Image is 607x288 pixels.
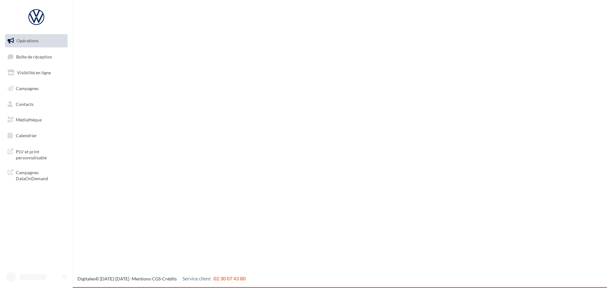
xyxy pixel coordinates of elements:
a: Boîte de réception [4,50,69,64]
a: Mentions [132,276,150,281]
span: Opérations [16,38,39,43]
a: Visibilité en ligne [4,66,69,79]
a: CGS [152,276,161,281]
span: © [DATE]-[DATE] - - - [77,276,246,281]
span: PLV et print personnalisable [16,147,65,161]
span: Campagnes DataOnDemand [16,168,65,182]
a: Médiathèque [4,113,69,126]
a: Campagnes DataOnDemand [4,166,69,184]
a: Contacts [4,98,69,111]
a: Digitaleo [77,276,95,281]
span: Campagnes [16,86,39,91]
span: Boîte de réception [16,54,52,59]
a: Crédits [162,276,177,281]
a: PLV et print personnalisable [4,145,69,163]
a: Campagnes [4,82,69,95]
span: Médiathèque [16,117,42,122]
span: 02 30 07 43 80 [213,275,246,281]
span: Calendrier [16,133,37,138]
a: Opérations [4,34,69,47]
span: Service client [182,275,211,281]
span: Visibilité en ligne [17,70,51,75]
a: Calendrier [4,129,69,142]
span: Contacts [16,101,34,107]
